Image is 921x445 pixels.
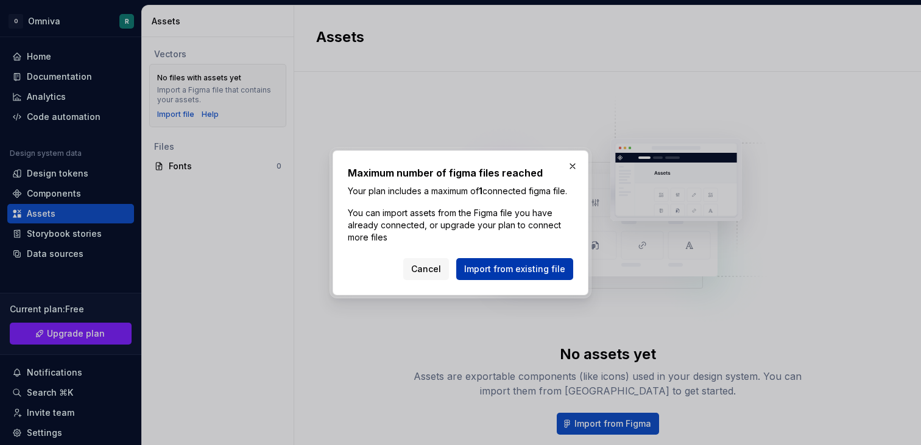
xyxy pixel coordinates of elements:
[411,263,441,275] span: Cancel
[348,185,573,197] p: Your plan includes a maximum of connected figma file.
[403,258,449,280] button: Cancel
[479,186,482,196] b: 1
[348,207,573,244] div: You can import assets from the Figma file you have already connected, or upgrade your plan to con...
[348,166,573,180] h2: Maximum number of figma files reached
[456,258,573,280] button: Import from existing file
[464,263,565,275] span: Import from existing file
